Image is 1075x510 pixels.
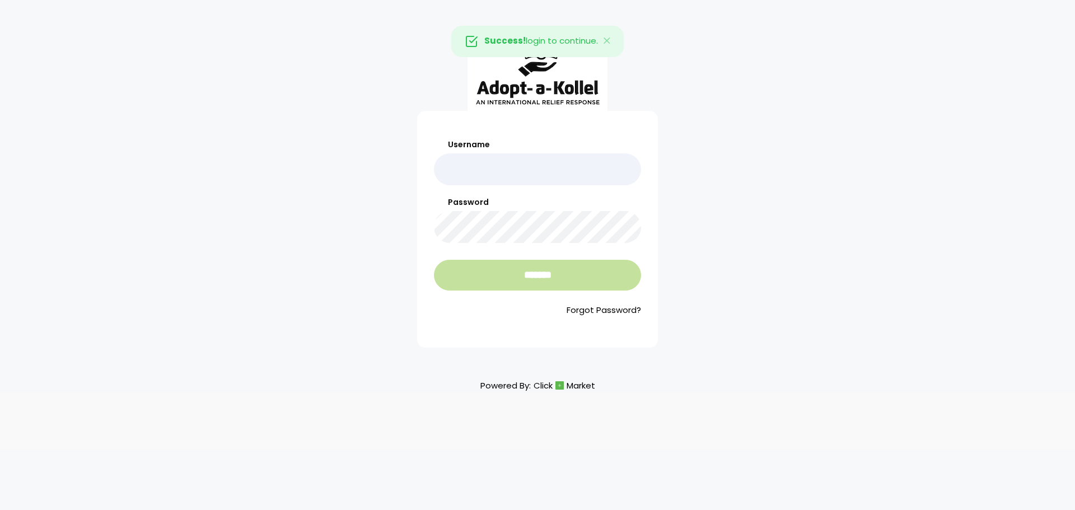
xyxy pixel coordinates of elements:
label: Username [434,139,641,151]
label: Password [434,196,641,208]
div: login to continue. [451,26,624,57]
img: cm_icon.png [555,381,564,390]
p: Powered By: [480,378,595,393]
img: aak_logo_sm.jpeg [468,30,607,111]
strong: Success! [484,35,526,46]
button: Close [591,26,624,57]
a: ClickMarket [534,378,595,393]
a: Forgot Password? [434,304,641,317]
